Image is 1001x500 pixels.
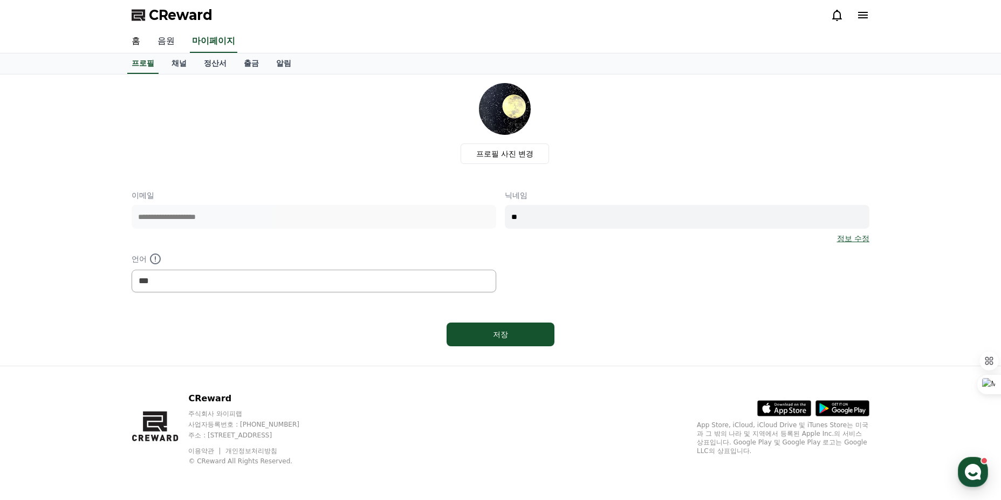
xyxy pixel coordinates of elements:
[225,447,277,455] a: 개인정보처리방침
[479,83,531,135] img: profile_image
[468,329,533,340] div: 저장
[461,143,550,164] label: 프로필 사진 변경
[188,447,222,455] a: 이용약관
[268,53,300,74] a: 알림
[99,359,112,367] span: 대화
[3,342,71,369] a: 홈
[235,53,268,74] a: 출금
[190,30,237,53] a: 마이페이지
[447,323,554,346] button: 저장
[132,252,496,265] p: 언어
[188,420,320,429] p: 사업자등록번호 : [PHONE_NUMBER]
[188,431,320,440] p: 주소 : [STREET_ADDRESS]
[188,392,320,405] p: CReward
[195,53,235,74] a: 정산서
[123,30,149,53] a: 홈
[149,6,212,24] span: CReward
[188,457,320,465] p: © CReward All Rights Reserved.
[188,409,320,418] p: 주식회사 와이피랩
[127,53,159,74] a: 프로필
[167,358,180,367] span: 설정
[837,233,869,244] a: 정보 수정
[505,190,869,201] p: 닉네임
[71,342,139,369] a: 대화
[132,6,212,24] a: CReward
[34,358,40,367] span: 홈
[149,30,183,53] a: 음원
[697,421,869,455] p: App Store, iCloud, iCloud Drive 및 iTunes Store는 미국과 그 밖의 나라 및 지역에서 등록된 Apple Inc.의 서비스 상표입니다. Goo...
[163,53,195,74] a: 채널
[139,342,207,369] a: 설정
[132,190,496,201] p: 이메일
